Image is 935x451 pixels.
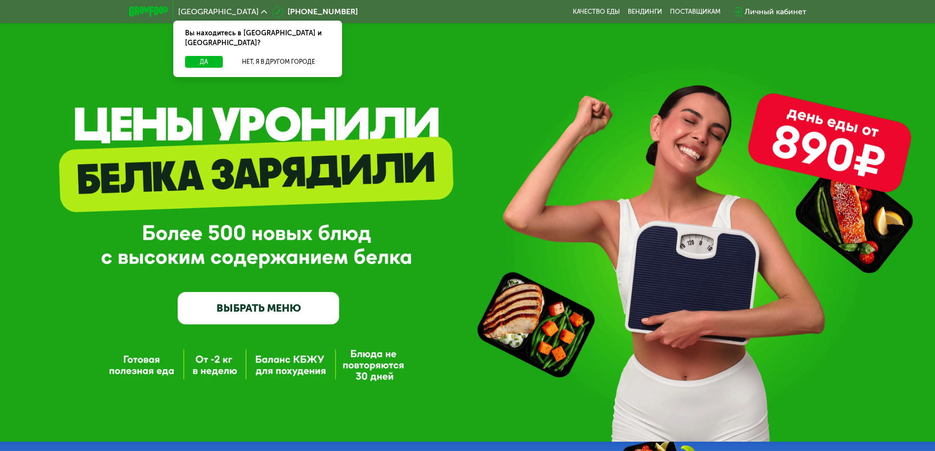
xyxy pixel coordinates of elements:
[745,6,806,18] div: Личный кабинет
[173,21,342,56] div: Вы находитесь в [GEOGRAPHIC_DATA] и [GEOGRAPHIC_DATA]?
[670,8,721,16] div: поставщикам
[573,8,620,16] a: Качество еды
[178,8,259,16] span: [GEOGRAPHIC_DATA]
[628,8,662,16] a: Вендинги
[272,6,358,18] a: [PHONE_NUMBER]
[185,56,223,68] button: Да
[178,292,339,324] a: ВЫБРАТЬ МЕНЮ
[227,56,330,68] button: Нет, я в другом городе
